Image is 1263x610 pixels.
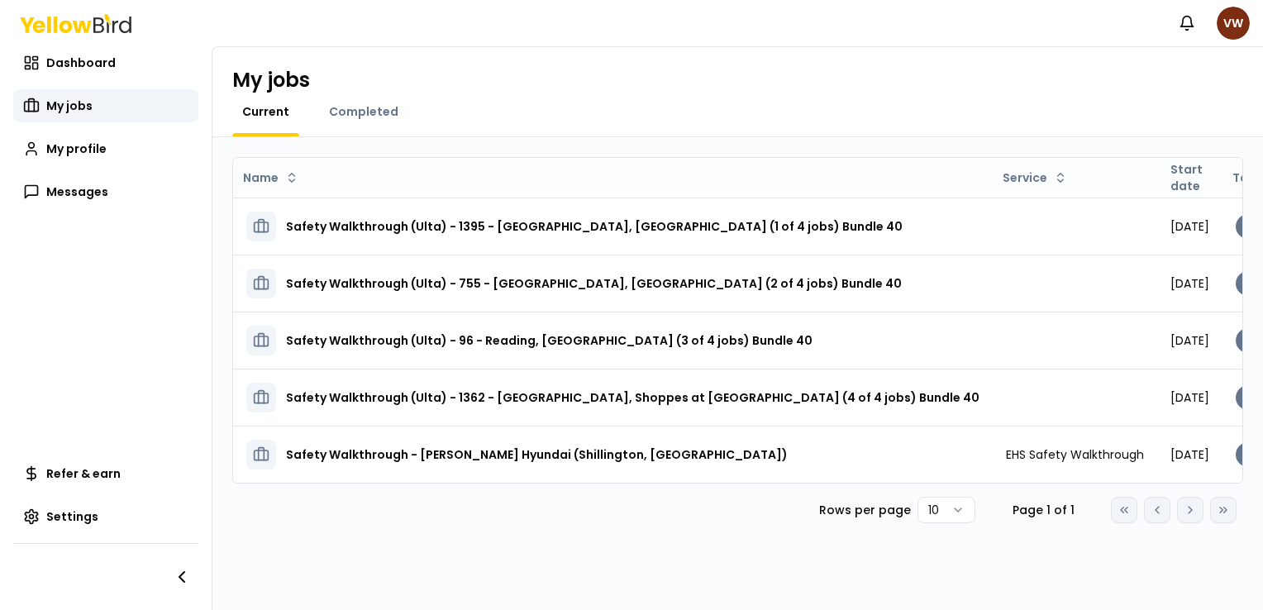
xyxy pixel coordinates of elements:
h3: Safety Walkthrough (Ulta) - 755 - [GEOGRAPHIC_DATA], [GEOGRAPHIC_DATA] (2 of 4 jobs) Bundle 40 [286,269,902,298]
span: VW [1217,7,1250,40]
span: [DATE] [1170,275,1209,292]
span: Messages [46,183,108,200]
button: Service [996,164,1074,191]
span: My profile [46,141,107,157]
a: My profile [13,132,198,165]
a: Messages [13,175,198,208]
span: [DATE] [1170,218,1209,235]
a: Dashboard [13,46,198,79]
span: Refer & earn [46,465,121,482]
span: My jobs [46,98,93,114]
a: Current [232,103,299,120]
a: Completed [319,103,408,120]
div: 0 [1236,328,1261,353]
span: Dashboard [46,55,116,71]
div: 0 [1236,385,1261,410]
h3: Safety Walkthrough (Ulta) - 1395 - [GEOGRAPHIC_DATA], [GEOGRAPHIC_DATA] (1 of 4 jobs) Bundle 40 [286,212,903,241]
span: Name [243,169,279,186]
span: Service [1003,169,1047,186]
button: Name [236,164,305,191]
h1: My jobs [232,67,310,93]
div: 0 [1236,271,1261,296]
span: [DATE] [1170,332,1209,349]
span: [DATE] [1170,446,1209,463]
a: Refer & earn [13,457,198,490]
div: Page 1 of 1 [1002,502,1084,518]
span: Current [242,103,289,120]
div: 0 [1236,214,1261,239]
span: Completed [329,103,398,120]
a: Settings [13,500,198,533]
p: Rows per page [819,502,911,518]
th: Start date [1157,158,1222,198]
a: My jobs [13,89,198,122]
div: 0 [1236,442,1261,467]
h3: Safety Walkthrough - [PERSON_NAME] Hyundai (Shillington, [GEOGRAPHIC_DATA]) [286,440,788,469]
span: Settings [46,508,98,525]
span: [DATE] [1170,389,1209,406]
h3: Safety Walkthrough (Ulta) - 1362 - [GEOGRAPHIC_DATA], Shoppes at [GEOGRAPHIC_DATA] (4 of 4 jobs) ... [286,383,979,412]
span: EHS Safety Walkthrough [1006,446,1144,463]
h3: Safety Walkthrough (Ulta) - 96 - Reading, [GEOGRAPHIC_DATA] (3 of 4 jobs) Bundle 40 [286,326,813,355]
